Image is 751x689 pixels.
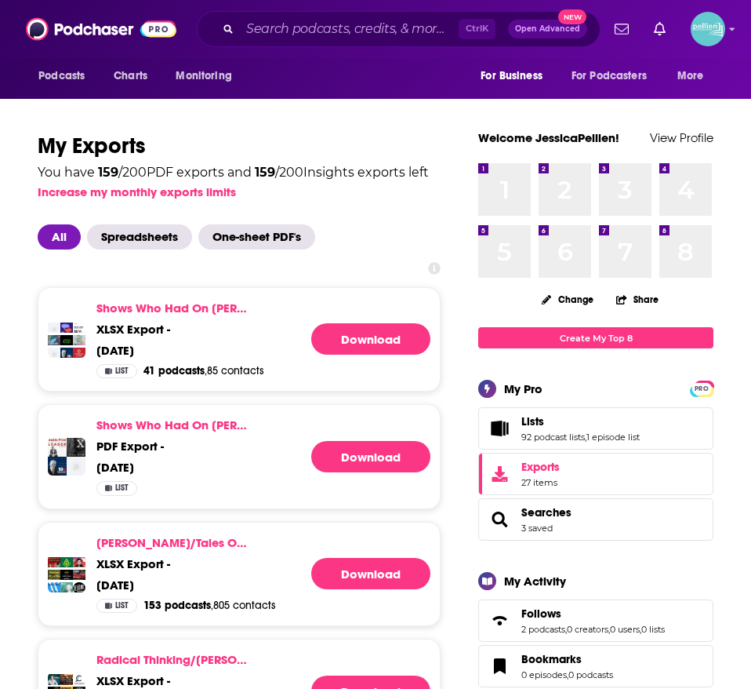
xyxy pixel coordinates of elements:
span: Monitoring [176,65,231,87]
a: Lists [521,414,640,428]
div: Search podcasts, credits, & more... [197,11,600,47]
img: Movies vs. Capitalism [48,557,60,570]
button: open menu [165,61,252,91]
span: For Business [481,65,542,87]
span: Bookmarks [521,652,582,666]
span: , [640,624,641,635]
img: What Are You Reading? [48,323,60,335]
span: Follows [521,607,561,621]
img: Bill Murphy's RedZone 10X Podcast [60,348,73,360]
a: 0 creators [567,624,608,635]
button: Show profile menu [691,12,725,46]
img: Workplace Stories by RedThread Research [73,348,85,360]
a: Lists [484,417,515,439]
a: Bookmarks [521,652,613,666]
span: Searches [478,498,713,541]
div: [DATE] [96,343,170,358]
span: Logged in as JessicaPellien [691,12,725,46]
span: Exports [521,460,560,474]
a: Shows who had on [PERSON_NAME] [96,417,247,432]
button: Open AdvancedNew [508,20,587,38]
a: Searches [484,509,515,530]
div: export - [96,556,170,571]
span: All [38,224,81,250]
a: 153 podcasts,805 contacts [143,599,276,613]
div: My Pro [504,381,542,396]
a: Charts [103,61,157,91]
a: Follows [521,607,665,621]
img: The Feedback Loop by Singularity [60,335,73,348]
div: export - [96,322,170,337]
span: List [115,602,129,610]
button: Change [532,290,603,309]
img: Curious Minds at Work [67,457,85,476]
a: Welcome JessicaPellien! [478,130,619,145]
span: List [115,484,129,492]
div: My Activity [504,574,566,589]
span: Podcasts [38,65,85,87]
a: View Profile [650,130,713,145]
span: 153 podcasts [143,599,211,612]
span: List [115,367,129,375]
div: You have / 200 PDF exports and / 200 Insights exports left [38,166,429,179]
img: The Future Is How [73,335,85,348]
span: 41 podcasts [143,364,205,377]
a: Searches [521,505,571,519]
button: open menu [470,61,562,91]
span: One-sheet PDF's [198,224,315,250]
a: [PERSON_NAME]/Tales of Militant Chemistry [96,535,247,550]
span: More [677,65,704,87]
img: Radio Free Leader [48,438,67,457]
img: User Profile [691,12,725,46]
button: Increase my monthly exports limits [38,184,236,199]
span: Lists [478,407,713,450]
button: Share [615,284,659,315]
img: Podchaser - Follow, Share and Rate Podcasts [26,14,176,44]
span: 159 [255,165,275,180]
img: How to Take Over the World [60,570,73,582]
img: Clearer Thinking with Spencer Greenberg [73,674,85,687]
span: , [565,624,567,635]
button: One-sheet PDF's [198,224,321,250]
a: Exports [478,453,713,495]
span: 159 [98,165,118,180]
a: Radical Thinking/[PERSON_NAME] [96,652,247,667]
img: History of the Germans [48,570,60,582]
span: Bookmarks [478,645,713,687]
input: Search podcasts, credits, & more... [240,16,459,42]
a: Show notifications dropdown [648,16,672,42]
img: UnHerd with Freddie Sayers [48,674,60,687]
img: The Way Work Should Work, by Braintrust [73,323,85,335]
a: 2 podcasts [521,624,565,635]
span: Lists [521,414,544,428]
span: PDF [96,439,118,454]
img: The History of the Twentieth Century [48,582,60,595]
h1: My Exports [38,132,441,160]
span: xlsx [96,556,124,571]
a: Create My Top 8 [478,327,713,348]
span: , [567,669,568,680]
a: 0 lists [641,624,665,635]
div: export - [96,673,170,688]
a: Shows who had on [PERSON_NAME] [96,301,247,315]
button: open menu [666,61,724,91]
span: 27 items [521,477,560,488]
a: Generating File [311,323,430,355]
div: [DATE] [96,460,164,475]
span: New [558,9,586,24]
span: , [608,624,610,635]
button: open menu [27,61,105,91]
span: Spreadsheets [87,224,192,250]
img: Long Now [67,438,85,457]
a: 0 users [610,624,640,635]
button: All [38,224,87,250]
span: For Podcasters [571,65,647,87]
span: Follows [478,600,713,642]
a: 0 podcasts [568,669,613,680]
a: 1 episode list [586,432,640,443]
a: 3 saved [521,523,553,534]
div: [DATE] [96,578,170,592]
